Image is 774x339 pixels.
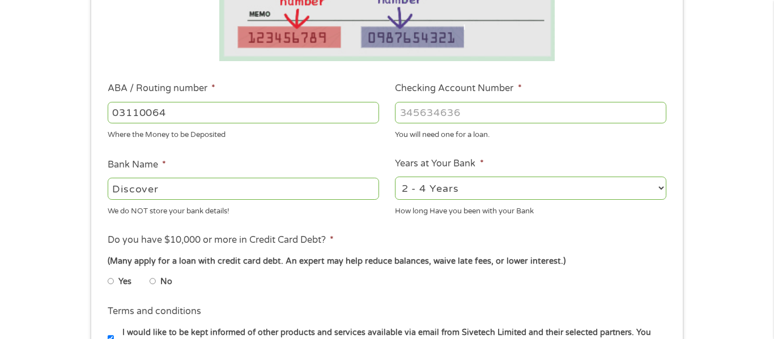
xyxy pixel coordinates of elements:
div: We do NOT store your bank details! [108,201,379,217]
label: Yes [118,276,131,288]
input: 263177916 [108,102,379,123]
label: Bank Name [108,159,166,171]
input: 345634636 [395,102,666,123]
label: ABA / Routing number [108,83,215,95]
div: (Many apply for a loan with credit card debt. An expert may help reduce balances, waive late fees... [108,255,666,268]
label: No [160,276,172,288]
div: Where the Money to be Deposited [108,126,379,141]
div: How long Have you been with your Bank [395,201,666,217]
label: Checking Account Number [395,83,521,95]
div: You will need one for a loan. [395,126,666,141]
label: Years at Your Bank [395,158,483,170]
label: Do you have $10,000 or more in Credit Card Debt? [108,234,334,246]
label: Terms and conditions [108,306,201,317]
